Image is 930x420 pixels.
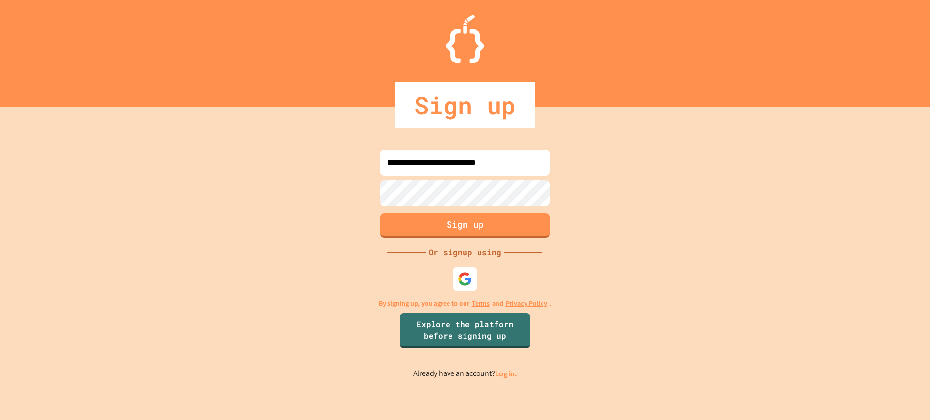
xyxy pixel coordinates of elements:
[446,15,484,63] img: Logo.svg
[472,298,490,309] a: Terms
[495,369,517,379] a: Log in.
[426,247,504,258] div: Or signup using
[413,368,517,380] p: Already have an account?
[395,82,535,128] div: Sign up
[380,213,550,238] button: Sign up
[458,272,472,286] img: google-icon.svg
[379,298,552,309] p: By signing up, you agree to our and .
[400,313,530,348] a: Explore the platform before signing up
[506,298,547,309] a: Privacy Policy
